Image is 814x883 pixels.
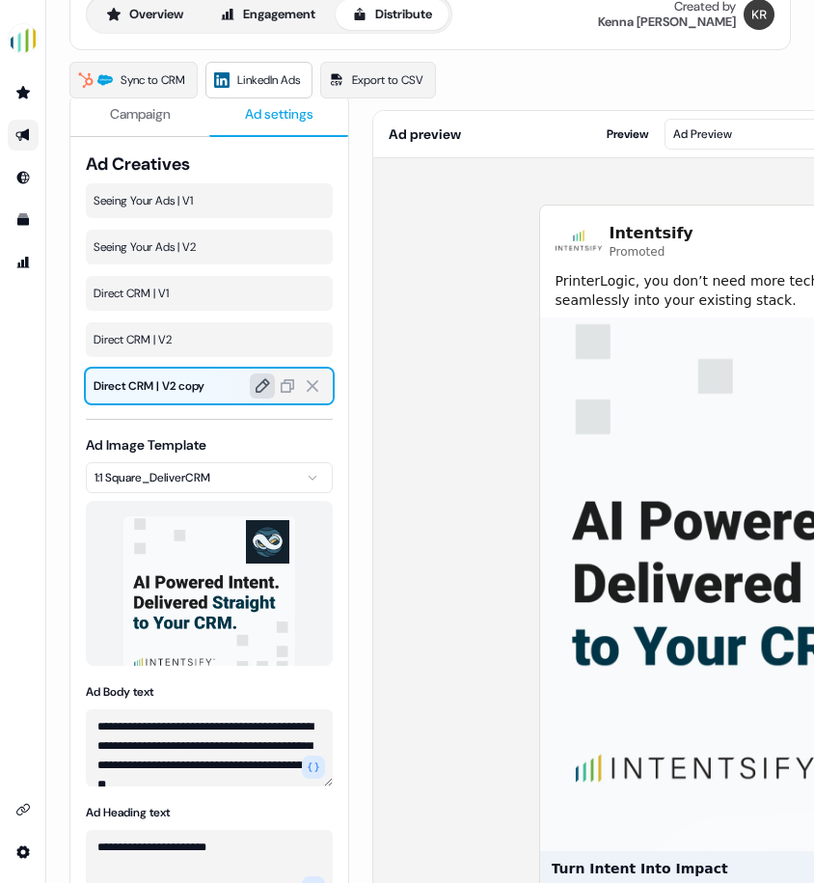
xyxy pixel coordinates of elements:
[94,284,325,303] span: Direct CRM | V1
[8,120,39,151] a: Go to outbound experience
[607,124,649,144] span: Preview
[94,237,325,257] span: Seeing Your Ads | V2
[110,104,171,124] span: Campaign
[86,436,206,454] label: Ad Image Template
[552,859,728,878] span: Turn Intent Into Impact
[610,245,693,260] span: Promoted
[8,794,39,825] a: Go to integrations
[86,805,170,820] label: Ad Heading text
[598,14,736,30] div: Kenna [PERSON_NAME]
[352,70,423,90] span: Export to CSV
[69,62,198,98] a: Sync to CRM
[8,162,39,193] a: Go to Inbound
[86,684,153,700] label: Ad Body text
[237,70,300,90] span: LinkedIn Ads
[8,77,39,108] a: Go to prospects
[205,62,312,98] a: LinkedIn Ads
[94,191,325,210] span: Seeing Your Ads | V1
[320,62,436,98] a: Export to CSV
[8,837,39,868] a: Go to integrations
[8,205,39,235] a: Go to templates
[245,104,313,124] span: Ad settings
[94,330,325,349] span: Direct CRM | V2
[94,376,325,396] span: Direct CRM | V2 copy
[86,152,333,176] span: Ad Creatives
[121,70,185,90] span: Sync to CRM
[389,124,461,144] span: Ad preview
[8,247,39,278] a: Go to attribution
[610,222,693,245] span: Intentsify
